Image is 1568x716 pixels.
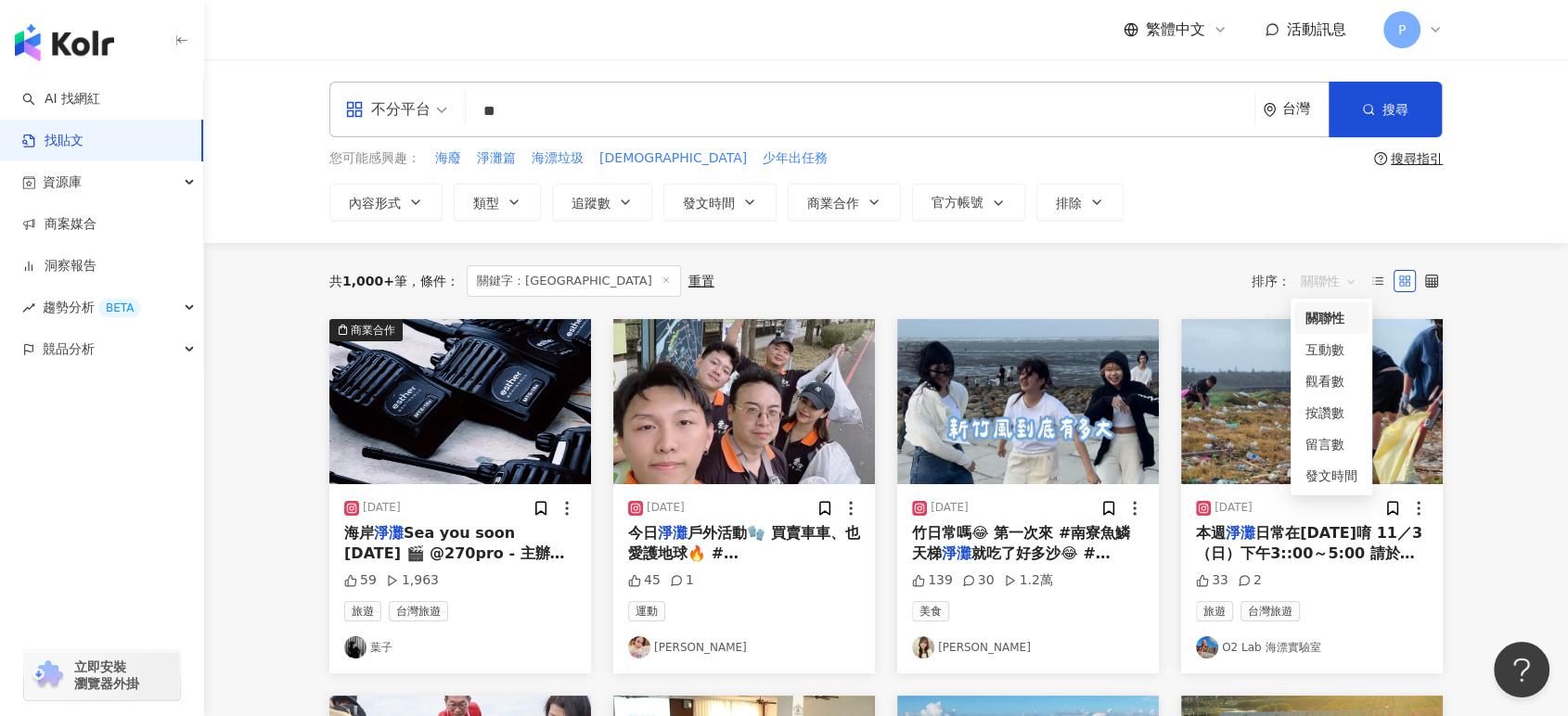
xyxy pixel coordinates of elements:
[912,524,1130,562] span: 竹日常嗎😂 第一次來 #南寮魚鱗天梯
[912,571,953,590] div: 139
[572,196,610,211] span: 追蹤數
[663,184,777,221] button: 發文時間
[344,524,374,542] span: 海岸
[628,524,658,542] span: 今日
[1382,102,1408,117] span: 搜尋
[1294,365,1369,397] div: 觀看數
[349,196,401,211] span: 內容形式
[807,196,859,211] span: 商業合作
[476,148,517,169] button: 淨灘篇
[1391,151,1443,166] div: 搜尋指引
[1374,152,1387,165] span: question-circle
[647,500,685,516] div: [DATE]
[670,571,694,590] div: 1
[43,328,95,370] span: 競品分析
[1238,571,1262,590] div: 2
[344,636,366,658] img: KOL Avatar
[599,149,747,168] span: [DEMOGRAPHIC_DATA]
[1196,636,1428,658] a: KOL AvatarO2 Lab 海漂實驗室
[683,196,735,211] span: 發文時間
[1294,302,1369,334] div: 關聯性
[1301,266,1356,296] span: 關聯性
[363,500,401,516] div: [DATE]
[43,161,82,203] span: 資源庫
[1036,184,1124,221] button: 排除
[912,636,934,658] img: KOL Avatar
[962,571,995,590] div: 30
[931,500,969,516] div: [DATE]
[628,571,661,590] div: 45
[22,257,96,275] a: 洞察報告
[897,319,1159,484] img: post-image
[473,196,499,211] span: 類型
[1282,101,1329,117] div: 台灣
[351,321,395,339] div: 商業合作
[1196,636,1218,658] img: KOL Avatar
[1294,460,1369,492] div: 發文時間
[24,650,180,700] a: chrome extension立即安裝 瀏覽器外掛
[1494,642,1549,697] iframe: Help Scout Beacon - Open
[374,524,404,542] mark: 淨灘
[454,184,541,221] button: 類型
[688,274,714,288] div: 重置
[1146,19,1205,40] span: 繁體中文
[628,636,860,658] a: KOL Avatar[PERSON_NAME]
[552,184,652,221] button: 追蹤數
[345,100,364,119] span: appstore
[531,148,585,169] button: 海漂垃圾
[762,148,829,169] button: 少年出任務
[1004,571,1053,590] div: 1.2萬
[658,524,688,542] mark: 淨灘
[477,149,516,168] span: 淨灘篇
[435,149,461,168] span: 海廢
[628,636,650,658] img: KOL Avatar
[1294,428,1369,460] div: 留言數
[1294,397,1369,428] div: 按讚數
[1305,434,1357,454] div: 留言數
[1196,524,1427,687] span: 日常在[DATE]唷 11／3（日）下午3::00～5:00 請於2:50前至海漂實驗室集合 . 想一起冬日暖暖身的朋友 請在留言內+人數唷 . 沙灘地點還不確定， 如果你是要直接衝海邊的， 請...
[1226,524,1255,542] mark: 淨灘
[1305,371,1357,391] div: 觀看數
[386,571,439,590] div: 1,963
[1263,103,1277,117] span: environment
[329,274,407,288] div: 共 筆
[1305,339,1357,360] div: 互動數
[15,24,114,61] img: logo
[1398,19,1406,40] span: P
[342,274,394,288] span: 1,000+
[1240,601,1300,621] span: 台灣旅遊
[1287,20,1346,38] span: 活動訊息
[912,601,949,621] span: 美食
[1215,500,1253,516] div: [DATE]
[329,184,443,221] button: 內容形式
[788,184,901,221] button: 商業合作
[98,299,141,317] div: BETA
[1329,82,1442,137] button: 搜尋
[628,524,860,583] span: 戶外活動🧤 買賣車車、也愛護地球🔥 #[GEOGRAPHIC_DATA] #
[74,658,139,692] span: 立即安裝 瀏覽器外掛
[389,601,448,621] span: 台灣旅遊
[1252,266,1367,296] div: 排序：
[942,544,971,562] mark: 淨灘
[912,636,1144,658] a: KOL Avatar[PERSON_NAME]
[22,132,84,150] a: 找貼文
[912,184,1025,221] button: 官方帳號
[22,90,100,109] a: searchAI 找網紅
[1294,334,1369,365] div: 互動數
[43,287,141,328] span: 趨勢分析
[763,149,828,168] span: 少年出任務
[613,319,875,484] img: post-image
[532,149,584,168] span: 海漂垃圾
[912,544,1111,582] span: 就吃了好多沙😂 #[GEOGRAPHIC_DATA]
[344,601,381,621] span: 旅遊
[329,319,591,484] img: post-image
[344,571,377,590] div: 59
[1181,319,1443,484] img: post-image
[329,149,420,168] span: 您可能感興趣：
[434,148,462,169] button: 海廢
[30,660,66,690] img: chrome extension
[22,301,35,314] span: rise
